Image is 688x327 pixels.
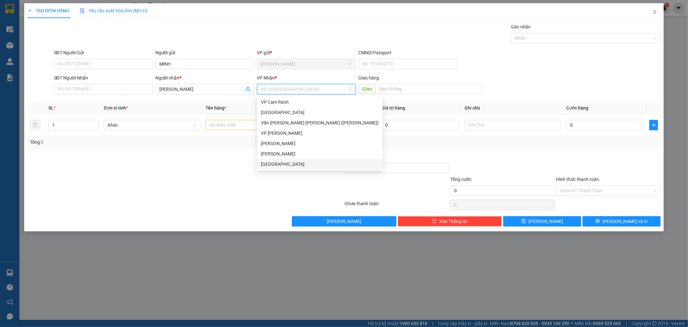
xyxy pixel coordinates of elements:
div: Chưa thanh toán [344,200,450,211]
span: Xóa Thông tin [439,218,467,225]
span: VP Nhận [257,75,275,80]
div: Người gửi [155,49,254,56]
button: save[PERSON_NAME] [503,216,581,227]
li: (c) 2017 [54,31,89,39]
input: Dọc đường [375,84,483,94]
input: Ghi Chú [464,120,561,130]
div: SĐT Người Nhận [54,74,153,81]
div: VP gửi [257,49,356,56]
img: logo.jpg [70,8,85,24]
label: Hình thức thanh toán [556,177,599,182]
button: plus [649,120,658,130]
button: deleteXóa Thông tin [398,216,502,227]
span: SL [48,105,54,111]
th: Ghi chú [462,102,563,114]
div: [GEOGRAPHIC_DATA] [261,109,379,116]
div: Người nhận [155,74,254,81]
button: Close [646,3,664,21]
span: close [652,9,657,15]
div: Tổng: 1 [30,139,265,146]
div: Lê Hồng Phong [257,138,383,149]
div: VP Cam Ranh [261,99,379,106]
span: Giao [358,84,375,94]
span: delete [432,219,437,224]
div: Văn Phòng Trần Phú (Mường Thanh) [257,118,383,128]
b: [PERSON_NAME] [8,42,36,72]
div: Phạm Ngũ Lão [257,149,383,159]
span: printer [595,219,600,224]
div: VP Ninh Hòa [257,128,383,138]
span: Tổng cước [450,177,472,182]
span: Giá trị hàng [381,105,405,111]
div: [GEOGRAPHIC_DATA] [261,161,379,168]
div: Nha Trang [257,159,383,169]
div: SĐT Người Gửi [54,49,153,56]
img: logo.jpg [8,8,40,40]
div: Văn [PERSON_NAME] [PERSON_NAME] ([PERSON_NAME]) [261,119,379,126]
img: icon [80,8,85,14]
span: Giao hàng [358,75,379,80]
div: VP [PERSON_NAME] [261,130,379,137]
span: [PERSON_NAME] [327,218,361,225]
b: [DOMAIN_NAME] [54,25,89,30]
div: [PERSON_NAME] [261,140,379,147]
div: [PERSON_NAME] [261,150,379,157]
b: BIÊN NHẬN GỬI HÀNG [42,9,62,51]
span: plus [27,8,32,13]
span: [PERSON_NAME] và In [603,218,648,225]
span: Yêu cầu xuất hóa đơn điện tử [80,8,148,13]
span: user-add [245,87,251,92]
span: Tên hàng [205,105,226,111]
span: plus [650,122,658,128]
label: Gán nhãn [511,24,531,29]
span: Đơn vị tính [104,105,128,111]
span: Lê Hồng Phong [261,59,352,69]
input: VD: Bàn, Ghế [205,120,302,130]
button: [PERSON_NAME] [292,216,396,227]
button: delete [30,120,40,130]
span: Khác [108,120,196,130]
input: 0 [381,120,459,130]
div: CMND/Passport [358,49,457,56]
div: Đà Lạt [257,107,383,118]
span: save [522,219,526,224]
span: TẠO ĐƠN HÀNG [27,8,69,13]
span: [PERSON_NAME] [529,218,563,225]
span: Cước hàng [566,105,588,111]
button: printer[PERSON_NAME] và In [583,216,661,227]
div: VP Cam Ranh [257,97,383,107]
